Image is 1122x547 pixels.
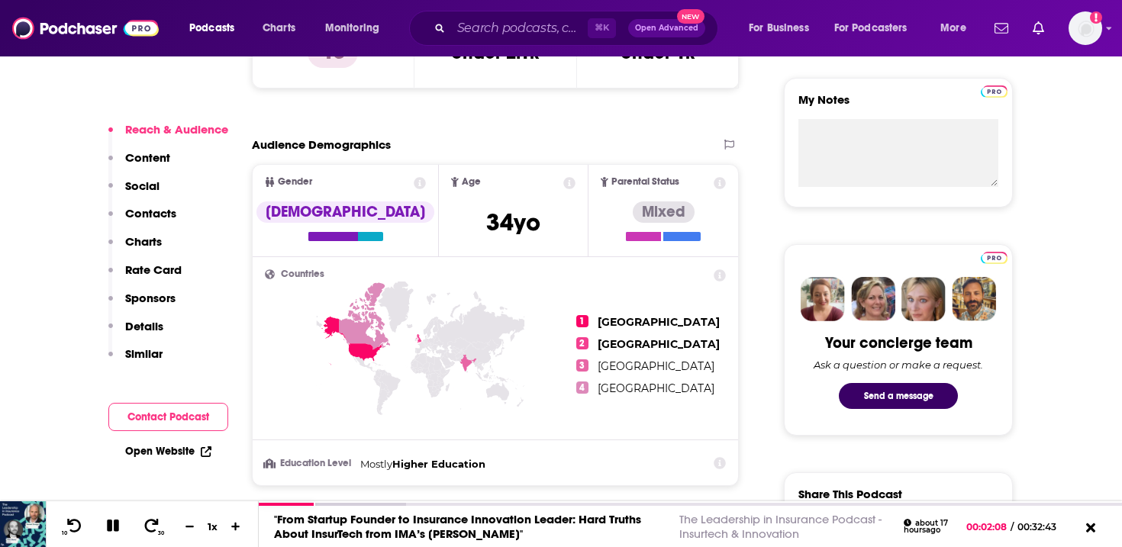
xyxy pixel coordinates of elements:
[125,122,228,137] p: Reach & Audience
[598,315,720,329] span: [GEOGRAPHIC_DATA]
[679,512,882,541] a: The Leadership in Insurance Podcast - Insurtech & Innovation
[108,179,160,207] button: Social
[798,92,998,119] label: My Notes
[1069,11,1102,45] img: User Profile
[256,201,434,223] div: [DEMOGRAPHIC_DATA]
[966,521,1011,533] span: 00:02:08
[252,137,391,152] h2: Audience Demographics
[588,18,616,38] span: ⌘ K
[62,530,67,536] span: 10
[1069,11,1102,45] button: Show profile menu
[598,337,720,351] span: [GEOGRAPHIC_DATA]
[834,18,908,39] span: For Podcasters
[576,381,588,394] span: 4
[189,18,234,39] span: Podcasts
[1011,521,1014,533] span: /
[108,122,228,150] button: Reach & Audience
[200,520,226,533] div: 1 x
[125,319,163,333] p: Details
[274,512,641,541] a: "From Startup Founder to Insurance Innovation Leader: Hard Truths About InsurTech from IMA’s [PER...
[981,83,1008,98] a: Pro website
[633,201,695,223] div: Mixed
[278,177,312,187] span: Gender
[108,234,162,262] button: Charts
[125,234,162,249] p: Charts
[598,381,714,395] span: [GEOGRAPHIC_DATA]
[125,262,182,277] p: Rate Card
[392,458,485,470] span: Higher Education
[108,403,228,431] button: Contact Podcast
[1027,15,1050,41] a: Show notifications dropdown
[281,269,324,279] span: Countries
[904,519,956,535] div: about 17 hours ago
[930,16,985,40] button: open menu
[576,337,588,349] span: 2
[253,16,305,40] a: Charts
[824,16,930,40] button: open menu
[1090,11,1102,24] svg: Add a profile image
[801,277,845,321] img: Sydney Profile
[265,459,354,468] h3: Education Level
[108,346,163,375] button: Similar
[940,18,966,39] span: More
[635,24,698,32] span: Open Advanced
[325,18,379,39] span: Monitoring
[677,9,704,24] span: New
[158,530,164,536] span: 30
[360,458,392,470] span: Mostly
[314,16,399,40] button: open menu
[486,208,540,237] span: 34 yo
[988,15,1014,41] a: Show notifications dropdown
[738,16,828,40] button: open menu
[125,150,170,165] p: Content
[125,206,176,220] p: Contacts
[851,277,895,321] img: Barbara Profile
[424,11,733,46] div: Search podcasts, credits, & more...
[462,177,481,187] span: Age
[981,252,1008,264] img: Podchaser Pro
[108,319,163,347] button: Details
[451,16,588,40] input: Search podcasts, credits, & more...
[749,18,809,39] span: For Business
[125,179,160,193] p: Social
[1069,11,1102,45] span: Logged in as KSMolly
[108,206,176,234] button: Contacts
[611,177,679,187] span: Parental Status
[125,291,176,305] p: Sponsors
[981,249,1008,264] a: Pro website
[952,277,996,321] img: Jon Profile
[576,315,588,327] span: 1
[108,291,176,319] button: Sponsors
[125,346,163,361] p: Similar
[1014,521,1072,533] span: 00:32:43
[125,445,211,458] a: Open Website
[901,277,946,321] img: Jules Profile
[628,19,705,37] button: Open AdvancedNew
[981,85,1008,98] img: Podchaser Pro
[814,359,983,371] div: Ask a question or make a request.
[263,18,295,39] span: Charts
[108,262,182,291] button: Rate Card
[138,517,167,536] button: 30
[839,383,958,409] button: Send a message
[59,517,88,536] button: 10
[108,150,170,179] button: Content
[576,359,588,372] span: 3
[825,333,972,352] div: Your concierge team
[798,487,902,501] h3: Share This Podcast
[179,16,254,40] button: open menu
[12,14,159,43] img: Podchaser - Follow, Share and Rate Podcasts
[598,359,714,373] span: [GEOGRAPHIC_DATA]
